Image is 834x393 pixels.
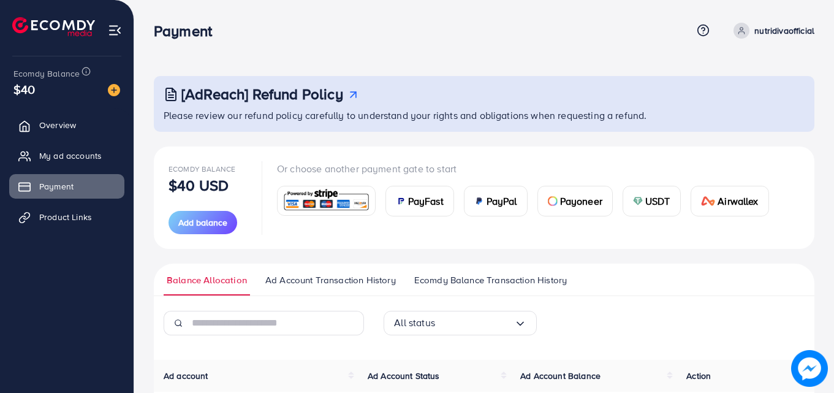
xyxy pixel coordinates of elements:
[633,196,643,206] img: card
[13,67,80,80] span: Ecomdy Balance
[384,311,537,335] div: Search for option
[281,188,371,214] img: card
[154,22,222,40] h3: Payment
[474,196,484,206] img: card
[754,23,814,38] p: nutridivaofficial
[645,194,670,208] span: USDT
[396,196,406,206] img: card
[464,186,528,216] a: cardPayPal
[9,205,124,229] a: Product Links
[414,273,567,287] span: Ecomdy Balance Transaction History
[560,194,602,208] span: Payoneer
[169,211,237,234] button: Add balance
[385,186,454,216] a: cardPayFast
[537,186,613,216] a: cardPayoneer
[12,17,95,36] img: logo
[548,196,558,206] img: card
[729,23,814,39] a: nutridivaofficial
[9,113,124,137] a: Overview
[394,313,435,332] span: All status
[39,180,74,193] span: Payment
[265,273,396,287] span: Ad Account Transaction History
[164,370,208,382] span: Ad account
[408,194,444,208] span: PayFast
[277,161,779,176] p: Or choose another payment gate to start
[718,194,758,208] span: Airwallex
[164,108,807,123] p: Please review our refund policy carefully to understand your rights and obligations when requesti...
[169,178,229,193] p: $40 USD
[181,85,343,103] h3: [AdReach] Refund Policy
[9,174,124,199] a: Payment
[686,370,711,382] span: Action
[108,84,120,96] img: image
[435,313,514,332] input: Search for option
[108,23,122,37] img: menu
[520,370,601,382] span: Ad Account Balance
[13,80,35,98] span: $40
[167,273,247,287] span: Balance Allocation
[39,119,76,131] span: Overview
[169,164,235,174] span: Ecomdy Balance
[368,370,440,382] span: Ad Account Status
[701,196,716,206] img: card
[623,186,681,216] a: cardUSDT
[9,143,124,168] a: My ad accounts
[39,150,102,162] span: My ad accounts
[791,350,828,387] img: image
[277,186,376,216] a: card
[691,186,769,216] a: cardAirwallex
[178,216,227,229] span: Add balance
[39,211,92,223] span: Product Links
[487,194,517,208] span: PayPal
